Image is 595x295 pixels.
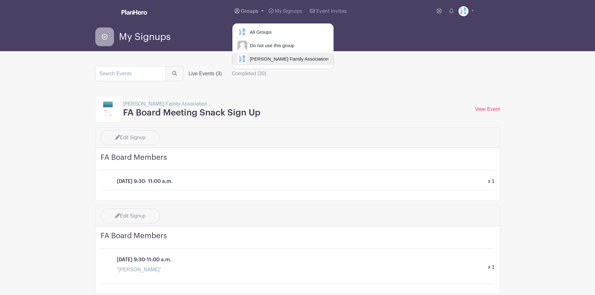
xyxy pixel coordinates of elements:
[101,231,495,248] h4: FA Board Members
[227,67,271,80] label: Completed (30)
[232,39,334,52] a: Do not use this group
[232,26,334,38] a: All Groups
[121,10,147,15] img: logo_white-6c42ec7e38ccf1d336a20a19083b03d10ae64f83f12c07503d8b9e83406b4c7d.svg
[123,108,260,118] h3: FA Board Meeting Snack Sign Up
[101,130,160,145] a: Edit Signup
[117,178,173,185] p: [DATE] 9:30- 11:00 a.m.
[101,209,160,224] a: Edit Signup
[232,53,334,65] a: [PERSON_NAME] Family Association
[484,178,498,185] div: x 1
[101,153,495,170] h4: FA Board Members
[247,56,329,63] span: [PERSON_NAME] Family Association
[184,67,271,80] div: filters
[103,101,113,117] img: template6-b34d95829ae2010144f418b938b15ae2b5120328665792fd4f9f1ea091e5a729.svg
[184,67,227,80] label: Live Events (3)
[237,41,247,51] img: default-ce2991bfa6775e67f084385cd625a349d9dcbb7a52a09fb2fda1e96e2d18dcdb.png
[241,9,258,14] span: Groups
[117,266,481,273] div: "[PERSON_NAME]"
[95,66,166,81] input: Search Events
[247,42,295,49] span: Do not use this group
[237,54,247,64] img: LBFArev.png
[275,9,302,14] span: My Signups
[316,9,347,14] span: Event Invites
[119,32,171,42] span: My Signups
[459,6,469,16] img: LBFArev.png
[237,27,247,37] img: LBFArev.png
[117,256,171,263] p: [DATE] 9:30-11:00 a.m.
[232,23,334,69] div: Groups
[475,106,500,112] a: View Event
[247,29,272,36] span: All Groups
[484,263,498,271] div: x 1
[123,100,260,108] p: [PERSON_NAME] Family Association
